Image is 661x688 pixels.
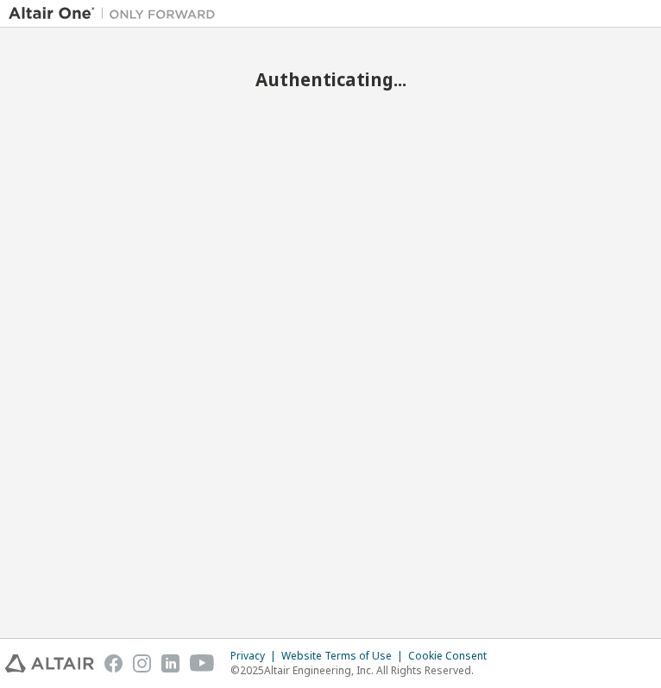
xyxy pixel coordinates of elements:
[230,649,281,663] div: Privacy
[9,5,224,22] img: Altair One
[133,654,151,672] img: instagram.svg
[408,649,497,663] div: Cookie Consent
[281,649,408,663] div: Website Terms of Use
[104,654,123,672] img: facebook.svg
[161,654,179,672] img: linkedin.svg
[230,663,497,678] p: © 2025 Altair Engineering, Inc. All Rights Reserved.
[5,654,94,672] img: altair_logo.svg
[190,654,215,672] img: youtube.svg
[9,68,652,91] h2: Authenticating...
